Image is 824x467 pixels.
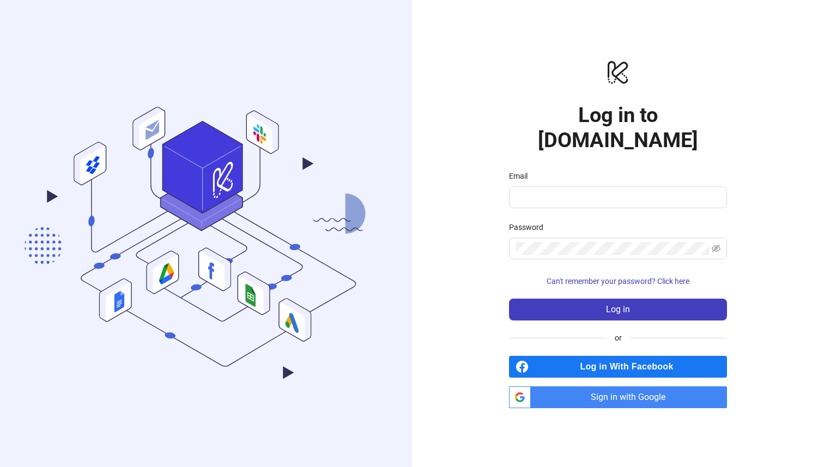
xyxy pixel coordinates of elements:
span: or [606,332,631,344]
input: Email [516,191,718,204]
a: Sign in with Google [509,386,727,408]
span: eye-invisible [712,244,720,253]
a: Can't remember your password? Click here [509,277,727,286]
span: Log in [606,305,630,314]
span: Can't remember your password? Click here [547,277,689,286]
span: Log in With Facebook [533,356,727,378]
button: Log in [509,299,727,320]
label: Password [509,221,550,233]
h1: Log in to [DOMAIN_NAME] [509,102,727,153]
input: Password [516,242,710,255]
a: Log in With Facebook [509,356,727,378]
label: Email [509,170,535,182]
span: Sign in with Google [535,386,727,408]
button: Can't remember your password? Click here [509,272,727,290]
